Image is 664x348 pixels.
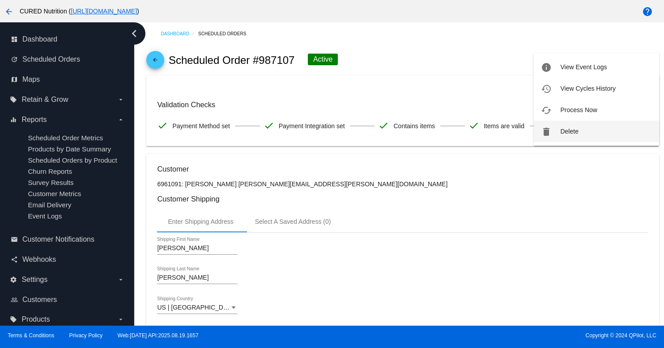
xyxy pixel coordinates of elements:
[560,106,597,113] span: Process Now
[541,84,552,94] mat-icon: history
[560,128,578,135] span: Delete
[560,63,607,71] span: View Event Logs
[560,85,615,92] span: View Cycles History
[541,126,552,137] mat-icon: delete
[541,62,552,73] mat-icon: info
[541,105,552,116] mat-icon: cached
